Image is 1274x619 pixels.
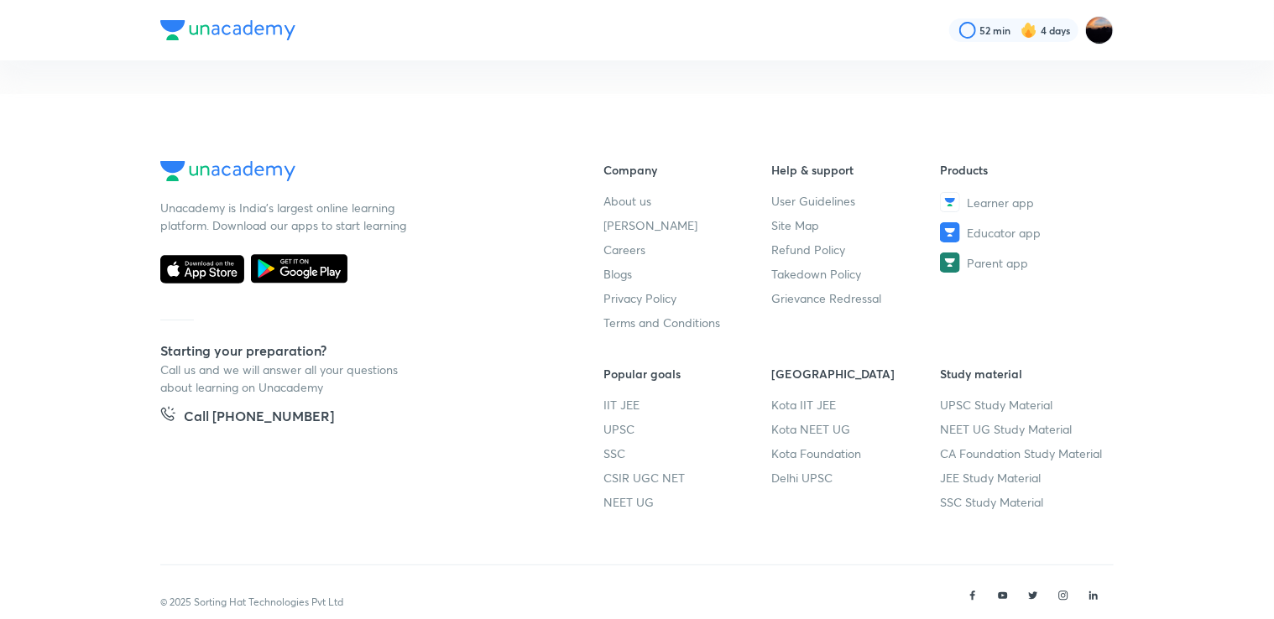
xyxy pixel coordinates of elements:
span: Learner app [967,194,1034,211]
img: Parent app [940,252,960,273]
a: Kota Foundation [772,445,941,462]
a: NEET UG [603,493,772,511]
a: Careers [603,241,772,258]
a: SSC Study Material [940,493,1109,511]
a: JEE Study Material [940,469,1109,486]
p: Call us and we will answer all your questions about learning on Unacademy [160,361,412,396]
h5: Starting your preparation? [160,341,550,361]
img: Learner app [940,192,960,212]
h6: Popular goals [603,365,772,382]
h6: [GEOGRAPHIC_DATA] [772,365,941,382]
a: NEET UG Study Material [940,420,1109,438]
img: Educator app [940,222,960,242]
img: Company Logo [160,161,295,181]
a: SSC [603,445,772,462]
a: Company Logo [160,161,550,185]
a: Kota NEET UG [772,420,941,438]
a: Grievance Redressal [772,289,941,307]
h6: Help & support [772,161,941,179]
h6: Products [940,161,1109,179]
h5: Call [PHONE_NUMBER] [184,406,334,429]
p: © 2025 Sorting Hat Technologies Pvt Ltd [160,595,343,610]
a: Terms and Conditions [603,314,772,331]
a: CA Foundation Study Material [940,445,1109,462]
img: streak [1021,22,1037,39]
a: About us [603,192,772,210]
a: Learner app [940,192,1109,212]
a: Parent app [940,252,1109,273]
h6: Study material [940,365,1109,382]
a: UPSC Study Material [940,396,1109,414]
a: Site Map [772,216,941,234]
a: Kota IIT JEE [772,396,941,414]
span: Careers [603,241,645,258]
img: ANTARIP ভৌতবিজ্ঞান [1085,16,1114,44]
a: Delhi UPSC [772,469,941,486]
img: Company Logo [160,20,295,40]
span: Parent app [967,254,1028,272]
a: UPSC [603,420,772,438]
span: Educator app [967,224,1041,242]
a: Blogs [603,265,772,283]
a: Takedown Policy [772,265,941,283]
a: Call [PHONE_NUMBER] [160,406,334,429]
a: Refund Policy [772,241,941,258]
a: CSIR UGC NET [603,469,772,486]
a: Privacy Policy [603,289,772,307]
h6: Company [603,161,772,179]
a: User Guidelines [772,192,941,210]
p: Unacademy is India’s largest online learning platform. Download our apps to start learning [160,199,412,234]
a: [PERSON_NAME] [603,216,772,234]
a: Educator app [940,222,1109,242]
a: IIT JEE [603,396,772,414]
